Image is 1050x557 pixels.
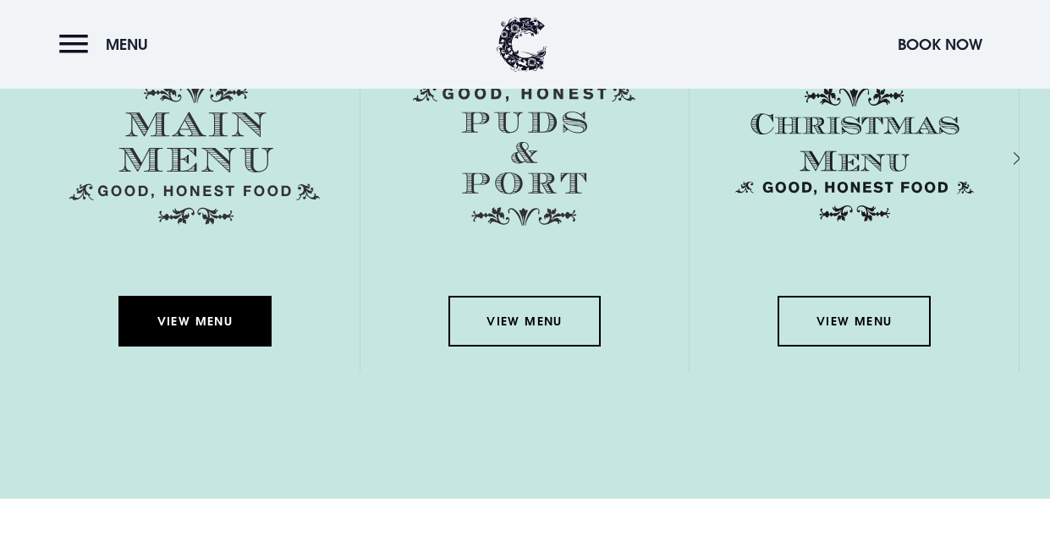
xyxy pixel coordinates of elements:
[448,296,601,347] a: View Menu
[118,296,271,347] a: View Menu
[729,85,980,225] img: Christmas Menu SVG
[106,35,148,54] span: Menu
[69,85,320,225] img: Menu main menu
[778,296,930,347] a: View Menu
[991,146,1007,171] div: Next slide
[889,26,991,63] button: Book Now
[497,17,547,72] img: Clandeboye Lodge
[59,26,157,63] button: Menu
[413,85,635,227] img: Menu puds and port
